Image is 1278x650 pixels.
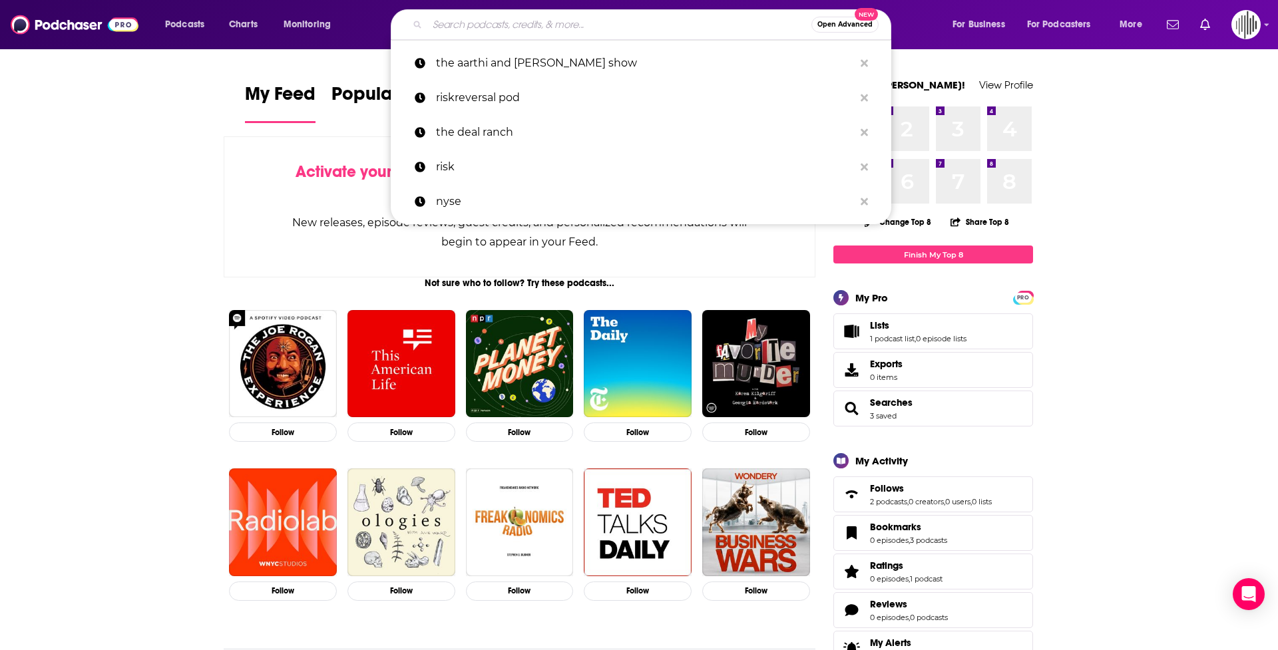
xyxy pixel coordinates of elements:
span: Logged in as gpg2 [1231,10,1261,39]
a: Exports [833,352,1033,388]
button: Follow [347,581,455,601]
a: 0 episodes [870,613,909,622]
a: Follows [838,485,865,504]
a: risk [391,150,891,184]
span: Open Advanced [817,21,873,28]
div: by following Podcasts, Creators, Lists, and other Users! [291,162,748,201]
a: Charts [220,14,266,35]
a: Popular Feed [331,82,445,123]
a: Business Wars [702,468,810,576]
a: Bookmarks [870,521,947,533]
a: riskreversal pod [391,81,891,115]
p: the deal ranch [436,115,854,150]
button: Follow [584,581,692,601]
a: PRO [1015,292,1031,302]
img: Freakonomics Radio [466,468,574,576]
div: My Activity [855,454,908,467]
span: Ratings [833,554,1033,589]
span: Exports [870,358,903,370]
a: the deal ranch [391,115,891,150]
span: , [915,334,916,343]
button: Follow [229,422,337,442]
div: Search podcasts, credits, & more... [403,9,904,40]
span: More [1120,15,1142,34]
a: 1 podcast list [870,334,915,343]
a: 0 users [945,497,970,506]
span: My Alerts [870,637,911,649]
p: riskreversal pod [436,81,854,115]
span: , [907,497,909,506]
button: Follow [584,422,692,442]
span: Popular Feed [331,82,445,113]
a: View Profile [979,79,1033,91]
a: My Feed [245,82,316,123]
span: , [909,613,910,622]
span: Activate your Feed [296,162,432,182]
span: Follows [870,482,904,494]
button: Follow [702,422,810,442]
button: Follow [466,422,574,442]
a: 0 episodes [870,574,909,583]
input: Search podcasts, credits, & more... [427,14,811,35]
span: Ratings [870,560,903,571]
a: 0 creators [909,497,944,506]
a: 3 podcasts [910,536,947,545]
span: Lists [833,313,1033,349]
span: , [970,497,972,506]
span: 0 items [870,373,903,382]
img: My Favorite Murder with Karen Kilgariff and Georgia Hardstark [702,310,810,418]
a: Show notifications dropdown [1162,13,1184,36]
div: My Pro [855,291,888,304]
img: Radiolab [229,468,337,576]
a: nyse [391,184,891,219]
img: The Joe Rogan Experience [229,310,337,418]
a: Finish My Top 8 [833,245,1033,263]
a: Welcome [PERSON_NAME]! [833,79,965,91]
img: User Profile [1231,10,1261,39]
span: Monitoring [284,15,331,34]
button: open menu [274,14,348,35]
span: Bookmarks [870,521,921,533]
span: For Business [953,15,1005,34]
a: 0 lists [972,497,992,506]
p: the aarthi and sriram show [436,46,854,81]
span: , [909,536,910,545]
span: Reviews [833,592,1033,628]
span: Follows [833,476,1033,512]
a: 2 podcasts [870,497,907,506]
span: Lists [870,319,889,331]
span: My Feed [245,82,316,113]
a: Searches [870,397,913,408]
a: 0 podcasts [910,613,948,622]
a: 0 episode lists [916,334,966,343]
div: Not sure who to follow? Try these podcasts... [224,277,815,289]
button: Share Top 8 [950,209,1010,235]
img: Podchaser - Follow, Share and Rate Podcasts [11,12,138,37]
span: Reviews [870,598,907,610]
img: TED Talks Daily [584,468,692,576]
img: This American Life [347,310,455,418]
button: Follow [702,581,810,601]
a: The Daily [584,310,692,418]
button: open menu [1018,14,1110,35]
p: risk [436,150,854,184]
div: New releases, episode reviews, guest credits, and personalized recommendations will begin to appe... [291,213,748,251]
a: Bookmarks [838,524,865,542]
a: Reviews [870,598,948,610]
span: Bookmarks [833,515,1033,551]
button: open menu [1110,14,1159,35]
button: Follow [466,581,574,601]
img: Ologies with Alie Ward [347,468,455,576]
a: Follows [870,482,992,494]
div: Open Intercom Messenger [1233,578,1265,610]
a: Lists [838,322,865,341]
